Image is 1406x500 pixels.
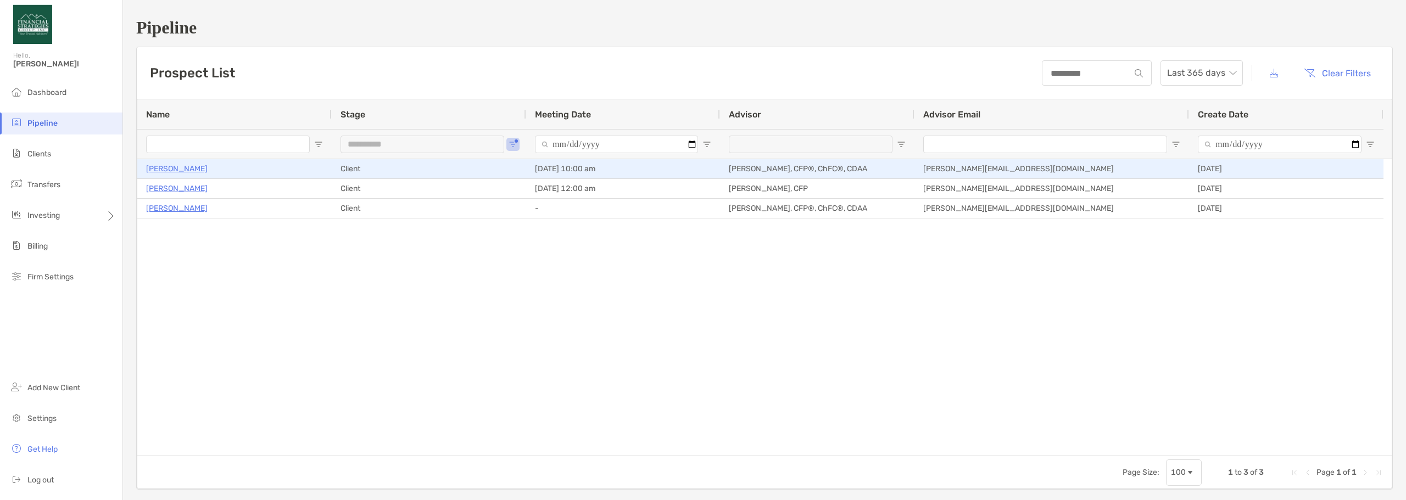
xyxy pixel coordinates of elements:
h3: Prospect List [150,65,235,81]
img: transfers icon [10,177,23,190]
button: Open Filter Menu [314,140,323,149]
div: [PERSON_NAME][EMAIL_ADDRESS][DOMAIN_NAME] [914,199,1189,218]
span: Last 365 days [1167,61,1236,85]
div: Client [332,159,526,178]
div: First Page [1290,468,1299,477]
h1: Pipeline [136,18,1393,38]
div: Previous Page [1303,468,1312,477]
span: Settings [27,414,57,423]
div: [PERSON_NAME][EMAIL_ADDRESS][DOMAIN_NAME] [914,159,1189,178]
span: Get Help [27,445,58,454]
span: Firm Settings [27,272,74,282]
img: add_new_client icon [10,380,23,394]
div: - [526,199,720,218]
div: Client [332,179,526,198]
span: Stage [341,109,365,120]
img: input icon [1135,69,1143,77]
a: [PERSON_NAME] [146,162,208,176]
input: Name Filter Input [146,136,310,153]
input: Meeting Date Filter Input [535,136,698,153]
img: pipeline icon [10,116,23,129]
img: dashboard icon [10,85,23,98]
span: Create Date [1198,109,1248,120]
div: [PERSON_NAME], CFP [720,179,914,198]
button: Open Filter Menu [1366,140,1375,149]
span: 1 [1336,468,1341,477]
span: 1 [1228,468,1233,477]
div: [PERSON_NAME][EMAIL_ADDRESS][DOMAIN_NAME] [914,179,1189,198]
span: Billing [27,241,48,251]
div: [PERSON_NAME], CFP®, ChFC®, CDAA [720,199,914,218]
span: Name [146,109,170,120]
div: [DATE] [1189,179,1383,198]
a: [PERSON_NAME] [146,201,208,215]
div: [DATE] [1189,199,1383,218]
input: Create Date Filter Input [1198,136,1362,153]
img: get-help icon [10,442,23,455]
span: Advisor [729,109,761,120]
span: Meeting Date [535,109,591,120]
div: [PERSON_NAME], CFP®, ChFC®, CDAA [720,159,914,178]
span: of [1250,468,1257,477]
img: logout icon [10,473,23,486]
img: firm-settings icon [10,269,23,283]
span: Advisor Email [923,109,980,120]
span: Investing [27,211,60,220]
div: 100 [1171,468,1186,477]
span: to [1235,468,1242,477]
span: [PERSON_NAME]! [13,59,116,69]
button: Open Filter Menu [702,140,711,149]
span: Dashboard [27,88,66,97]
span: Page [1316,468,1335,477]
span: Pipeline [27,119,58,128]
span: Add New Client [27,383,80,392]
span: Transfers [27,180,60,189]
div: Client [332,199,526,218]
div: [DATE] [1189,159,1383,178]
span: Log out [27,475,54,485]
img: Zoe Logo [13,4,52,44]
img: clients icon [10,147,23,160]
span: 3 [1243,468,1248,477]
a: [PERSON_NAME] [146,182,208,195]
button: Clear Filters [1296,61,1379,85]
div: [DATE] 12:00 am [526,179,720,198]
img: billing icon [10,239,23,252]
div: Next Page [1361,468,1370,477]
div: Page Size: [1123,468,1159,477]
button: Open Filter Menu [1171,140,1180,149]
input: Advisor Email Filter Input [923,136,1167,153]
img: investing icon [10,208,23,221]
div: [DATE] 10:00 am [526,159,720,178]
div: Last Page [1374,468,1383,477]
span: 1 [1352,468,1357,477]
button: Open Filter Menu [897,140,906,149]
span: Clients [27,149,51,159]
button: Open Filter Menu [509,140,517,149]
div: Page Size [1166,459,1202,486]
img: settings icon [10,411,23,424]
span: 3 [1259,468,1264,477]
span: of [1343,468,1350,477]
